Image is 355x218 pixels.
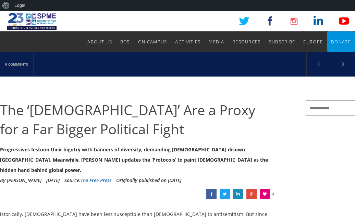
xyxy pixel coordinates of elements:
span: Subscribe [269,39,295,45]
img: SPME [7,11,57,31]
li: Originally published on [DATE] [116,175,181,186]
a: The ‘Jews’ Are a Proxy for a Far Bigger Political Fight [233,189,243,199]
a: The ‘Jews’ Are a Proxy for a Far Bigger Political Fight [220,189,230,199]
li: [DATE] [46,175,60,186]
a: Media [209,31,224,52]
a: On Campus [138,31,167,52]
span: Media [209,39,224,45]
span: Donate [331,39,351,45]
a: Resources [232,31,261,52]
a: Donate [331,31,351,52]
span: About Us [87,39,112,45]
span: Activities [175,39,200,45]
span: Europe [303,39,323,45]
a: About Us [87,31,112,52]
a: Activities [175,31,200,52]
span: BDS [120,39,130,45]
span: Resources [232,39,261,45]
div: Source: [64,175,111,186]
a: Subscribe [269,31,295,52]
a: Europe [303,31,323,52]
a: The ‘Jews’ Are a Proxy for a Far Bigger Political Fight [246,189,257,199]
span: 0 [272,189,274,199]
a: The ‘Jews’ Are a Proxy for a Far Bigger Political Fight [206,189,217,199]
span: On Campus [138,39,167,45]
a: BDS [120,31,130,52]
a: The Free Press [81,177,111,183]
